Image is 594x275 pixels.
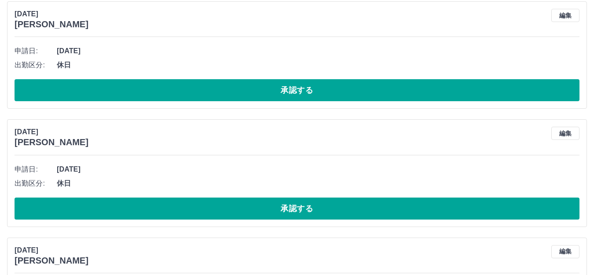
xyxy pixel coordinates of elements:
[15,256,89,266] h3: [PERSON_NAME]
[15,164,57,175] span: 申請日:
[15,46,57,56] span: 申請日:
[15,127,89,137] p: [DATE]
[551,245,579,258] button: 編集
[15,79,579,101] button: 承認する
[15,245,89,256] p: [DATE]
[15,137,89,147] h3: [PERSON_NAME]
[15,198,579,220] button: 承認する
[15,9,89,19] p: [DATE]
[57,46,579,56] span: [DATE]
[15,19,89,29] h3: [PERSON_NAME]
[57,60,579,70] span: 休日
[551,9,579,22] button: 編集
[15,60,57,70] span: 出勤区分:
[551,127,579,140] button: 編集
[57,178,579,189] span: 休日
[57,164,579,175] span: [DATE]
[15,178,57,189] span: 出勤区分:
